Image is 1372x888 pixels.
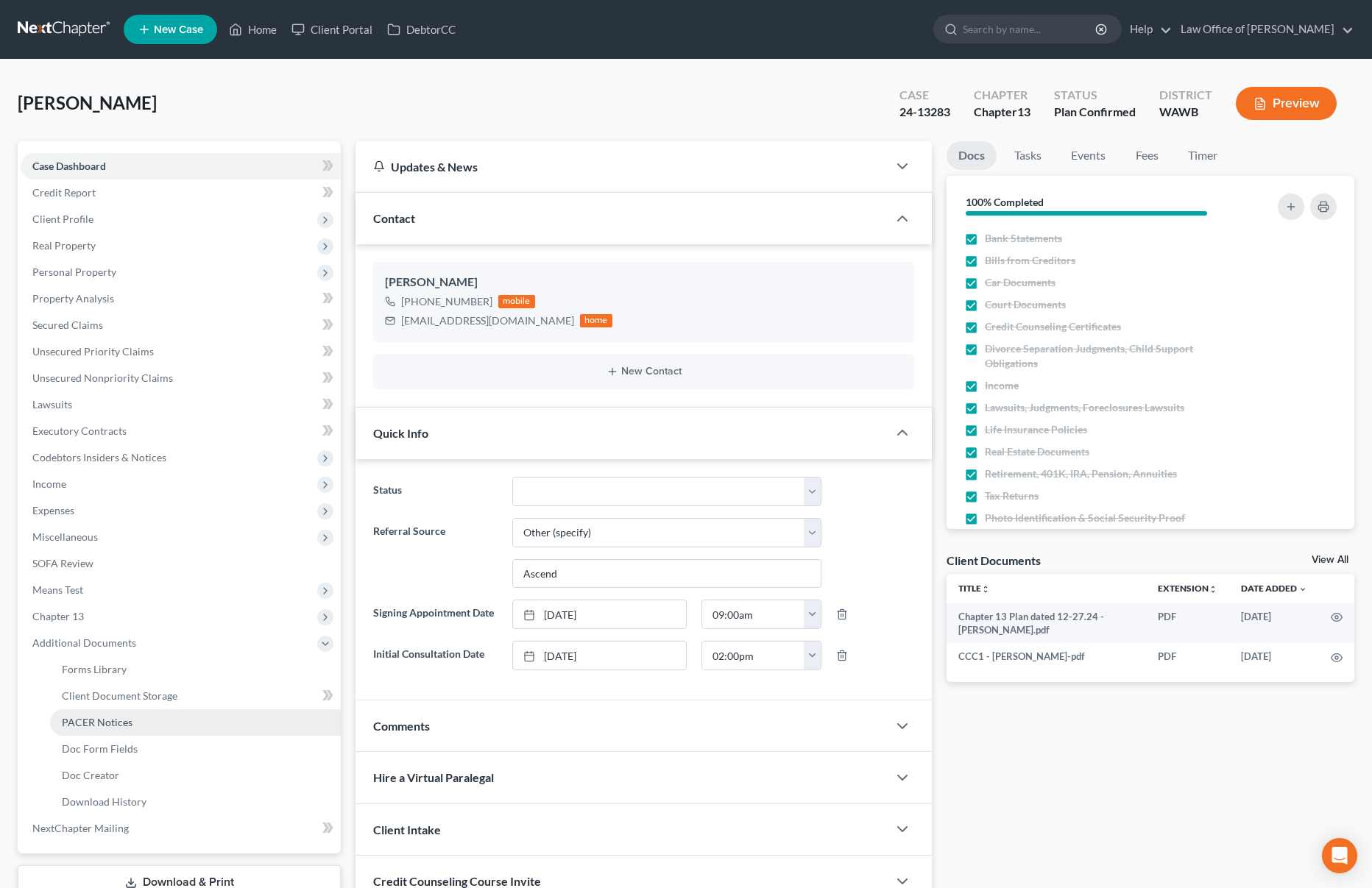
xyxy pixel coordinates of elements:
[947,141,997,170] a: Docs
[958,583,990,594] a: Titleunfold_more
[1122,16,1172,43] a: Help
[32,822,129,834] span: NextChapter Mailing
[366,518,505,589] label: Referral Source
[366,641,505,670] label: Initial Consultation Date
[62,769,119,781] span: Doc Creator
[1209,585,1217,594] i: unfold_more
[32,372,173,384] span: Unsecured Nonpriority Claims
[373,719,430,733] span: Comments
[62,689,177,702] span: Client Document Storage
[385,274,902,291] div: [PERSON_NAME]
[974,104,1030,121] div: Chapter
[32,266,116,278] span: Personal Property
[963,15,1097,43] input: Search by name...
[1159,87,1212,104] div: District
[373,426,428,440] span: Quick Info
[1003,141,1053,170] a: Tasks
[373,211,415,225] span: Contact
[702,600,805,628] input: -- : --
[32,398,72,411] span: Lawsuits
[32,345,154,358] span: Unsecured Priority Claims
[985,319,1121,334] span: Credit Counseling Certificates
[1312,555,1348,565] a: View All
[1322,838,1357,873] div: Open Intercom Messenger
[985,231,1062,246] span: Bank Statements
[1054,104,1136,121] div: Plan Confirmed
[974,87,1030,104] div: Chapter
[32,557,93,569] span: SOFA Review
[62,742,138,755] span: Doc Form Fields
[32,319,103,331] span: Secured Claims
[985,444,1089,459] span: Real Estate Documents
[373,159,870,174] div: Updates & News
[32,160,106,172] span: Case Dashboard
[62,795,146,808] span: Download History
[985,400,1184,415] span: Lawsuits, Judgments, Foreclosures Lawsuits
[1298,585,1307,594] i: expand_more
[366,600,505,629] label: Signing Appointment Date
[580,314,612,327] div: home
[1236,87,1337,120] button: Preview
[899,104,950,121] div: 24-13283
[1173,16,1354,43] a: Law Office of [PERSON_NAME]
[154,24,203,35] span: New Case
[373,770,494,784] span: Hire a Virtual Paralegal
[21,365,341,391] a: Unsecured Nonpriority Claims
[32,186,96,199] span: Credit Report
[50,789,341,815] a: Download History
[1159,104,1212,121] div: WAWB
[513,642,686,669] a: [DATE]
[401,313,574,328] div: [EMAIL_ADDRESS][DOMAIN_NAME]
[32,610,84,622] span: Chapter 13
[985,341,1240,371] span: Divorce Separation Judgments, Child Support Obligations
[62,716,132,728] span: PACER Notices
[21,312,341,338] a: Secured Claims
[702,642,805,669] input: -- : --
[899,87,950,104] div: Case
[1229,603,1319,644] td: [DATE]
[985,466,1177,481] span: Retirement, 401K, IRA, Pension, Annuities
[21,285,341,312] a: Property Analysis
[981,585,990,594] i: unfold_more
[966,196,1044,208] strong: 100% Completed
[373,874,541,888] span: Credit Counseling Course Invite
[50,736,341,762] a: Doc Form Fields
[50,656,341,683] a: Forms Library
[18,92,157,113] span: [PERSON_NAME]
[947,603,1146,644] td: Chapter 13 Plan dated 12-27.24 - [PERSON_NAME].pdf
[21,391,341,418] a: Lawsuits
[50,709,341,736] a: PACER Notices
[21,153,341,180] a: Case Dashboard
[366,477,505,506] label: Status
[985,511,1185,525] span: Photo Identification & Social Security Proof
[32,504,74,516] span: Expenses
[1176,141,1229,170] a: Timer
[513,560,821,588] input: Other Referral Source
[1229,643,1319,669] td: [DATE]
[1123,141,1170,170] a: Fees
[32,530,98,543] span: Miscellaneous
[21,815,341,842] a: NextChapter Mailing
[1054,87,1136,104] div: Status
[985,297,1066,312] span: Court Documents
[32,583,83,596] span: Means Test
[1146,603,1229,644] td: PDF
[380,16,463,43] a: DebtorCC
[50,683,341,709] a: Client Document Storage
[284,16,380,43] a: Client Portal
[385,366,902,377] button: New Contact
[222,16,284,43] a: Home
[1158,583,1217,594] a: Extensionunfold_more
[985,253,1075,268] span: Bills from Creditors
[32,425,127,437] span: Executory Contracts
[21,180,341,206] a: Credit Report
[32,636,136,649] span: Additional Documents
[62,663,127,675] span: Forms Library
[32,477,66,490] span: Income
[32,292,114,305] span: Property Analysis
[1059,141,1117,170] a: Events
[1241,583,1307,594] a: Date Added expand_more
[985,275,1055,290] span: Car Documents
[1017,104,1030,118] span: 13
[21,550,341,577] a: SOFA Review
